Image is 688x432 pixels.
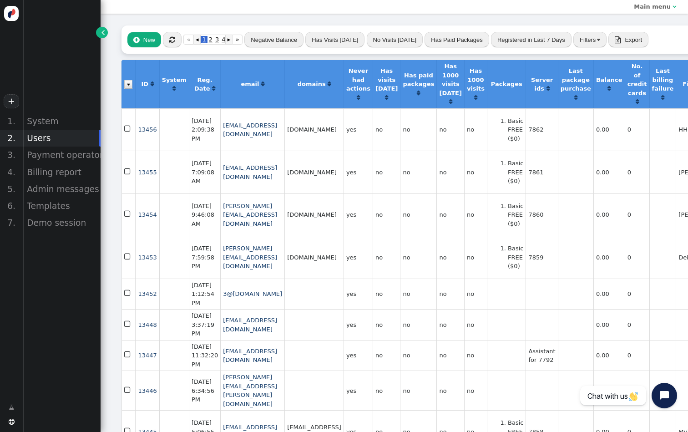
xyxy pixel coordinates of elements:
a:  [546,85,550,92]
td: no [436,309,464,340]
td: no [464,151,487,193]
span:  [9,419,15,425]
span: 13447 [138,352,157,359]
span: [DATE] 9:46:08 AM [192,203,214,227]
td: no [400,108,436,151]
span: [DATE] 7:59:58 PM [192,245,214,269]
span:  [124,166,132,178]
b: Has 1000 visits [467,67,485,92]
td: no [400,371,436,410]
a:  [417,90,420,97]
b: Never had actions [346,67,370,92]
td: 0 [625,193,649,236]
span: Click to sort [212,86,215,91]
span:  [124,123,132,135]
a: 13456 [138,126,157,133]
a: 13452 [138,290,157,297]
td: [DOMAIN_NAME] [284,108,344,151]
a: 13448 [138,321,157,328]
b: Main menu [634,3,671,10]
td: no [373,151,400,193]
span: Click to sort [636,99,639,105]
b: Last package purchase [561,67,591,92]
span:  [169,36,175,43]
a:  [607,85,611,92]
td: yes [344,236,373,279]
span: Click to sort [261,81,264,87]
a: [PERSON_NAME][EMAIL_ADDRESS][DOMAIN_NAME] [223,203,277,227]
span: [DATE] 11:32:20 PM [192,343,218,368]
span:  [124,288,132,299]
td: no [464,371,487,410]
span: Click to sort [607,86,611,91]
td: 0.00 [593,371,625,410]
td: no [400,279,436,310]
a: [PERSON_NAME][EMAIL_ADDRESS][DOMAIN_NAME] [223,245,277,269]
td: no [373,340,400,371]
a:  [212,85,215,92]
td: no [436,151,464,193]
span: [DATE] 1:12:54 PM [192,282,214,306]
td: 0 [625,279,649,310]
span: Click to sort [172,86,176,91]
a: 3@[DOMAIN_NAME] [223,290,282,297]
td: no [464,108,487,151]
li: Basic FREE ($0) [508,117,523,143]
td: no [436,193,464,236]
td: yes [344,193,373,236]
a: 13455 [138,169,157,176]
a: + [4,94,19,108]
td: 0.00 [593,108,625,151]
img: trigger_black.png [597,39,600,41]
td: [DOMAIN_NAME] [284,236,344,279]
a:  [385,94,388,101]
td: 0.00 [593,151,625,193]
td: no [464,279,487,310]
td: no [436,279,464,310]
button:  Export [608,32,648,47]
div: Billing report [23,164,101,181]
span: Click to sort [574,95,577,101]
td: no [464,193,487,236]
span: 3 [214,36,220,43]
span: Click to sort [417,90,420,96]
td: 7861 [526,151,557,193]
a: [PERSON_NAME][EMAIL_ADDRESS][PERSON_NAME][DOMAIN_NAME] [223,374,277,407]
td: yes [344,151,373,193]
td: yes [344,279,373,310]
span:  [124,319,132,330]
b: domains [298,81,326,87]
span: 13446 [138,387,157,394]
td: no [400,236,436,279]
a: 13453 [138,254,157,261]
span:  [124,208,132,220]
b: Has visits [DATE] [375,67,398,92]
td: 0 [625,108,649,151]
div: Users [23,130,101,147]
td: yes [344,108,373,151]
a:  [449,98,452,105]
span:  [673,4,676,10]
span:  [133,36,139,43]
td: yes [344,340,373,371]
td: no [400,309,436,340]
a: ◂ [194,35,201,45]
img: logo-icon.svg [4,6,19,21]
td: no [436,340,464,371]
td: 0 [625,371,649,410]
a: « [183,35,194,45]
button:  [163,32,182,47]
span:  [101,28,105,37]
td: 0 [625,340,649,371]
span: Click to sort [546,86,550,91]
span: [DATE] 7:09:08 AM [192,160,214,184]
a: » [232,35,243,45]
td: [DOMAIN_NAME] [284,151,344,193]
td: no [400,193,436,236]
a:  [328,81,331,87]
td: no [436,371,464,410]
b: System [162,76,187,83]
